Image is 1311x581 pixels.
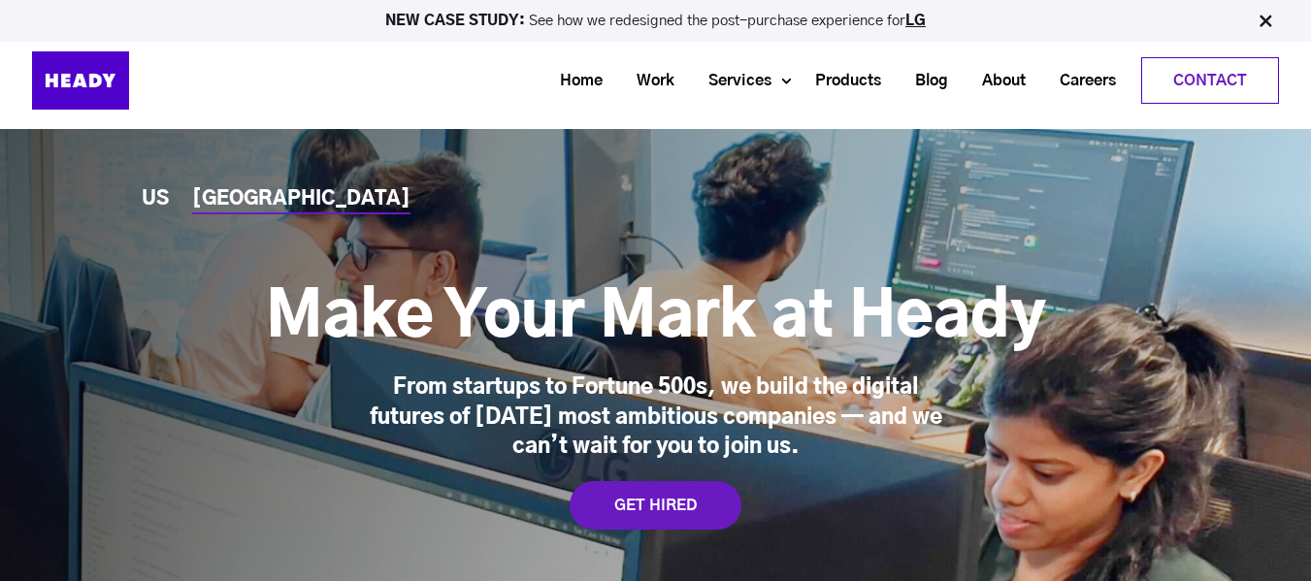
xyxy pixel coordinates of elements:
[536,63,612,99] a: Home
[1256,12,1275,31] img: Close Bar
[905,14,926,28] a: LG
[891,63,958,99] a: Blog
[266,279,1046,357] h1: Make Your Mark at Heady
[1035,63,1126,99] a: Careers
[570,481,741,530] a: GET HIRED
[612,63,684,99] a: Work
[958,63,1035,99] a: About
[355,372,957,462] div: From startups to Fortune 500s, we build the digital futures of [DATE] most ambitious companies — ...
[178,57,1279,104] div: Navigation Menu
[684,63,781,99] a: Services
[1142,58,1278,103] a: Contact
[385,14,529,28] strong: NEW CASE STUDY:
[142,189,169,210] a: US
[32,51,129,110] img: Heady_Logo_Web-01 (1)
[9,14,1302,28] p: See how we redesigned the post-purchase experience for
[192,189,410,210] a: [GEOGRAPHIC_DATA]
[791,63,891,99] a: Products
